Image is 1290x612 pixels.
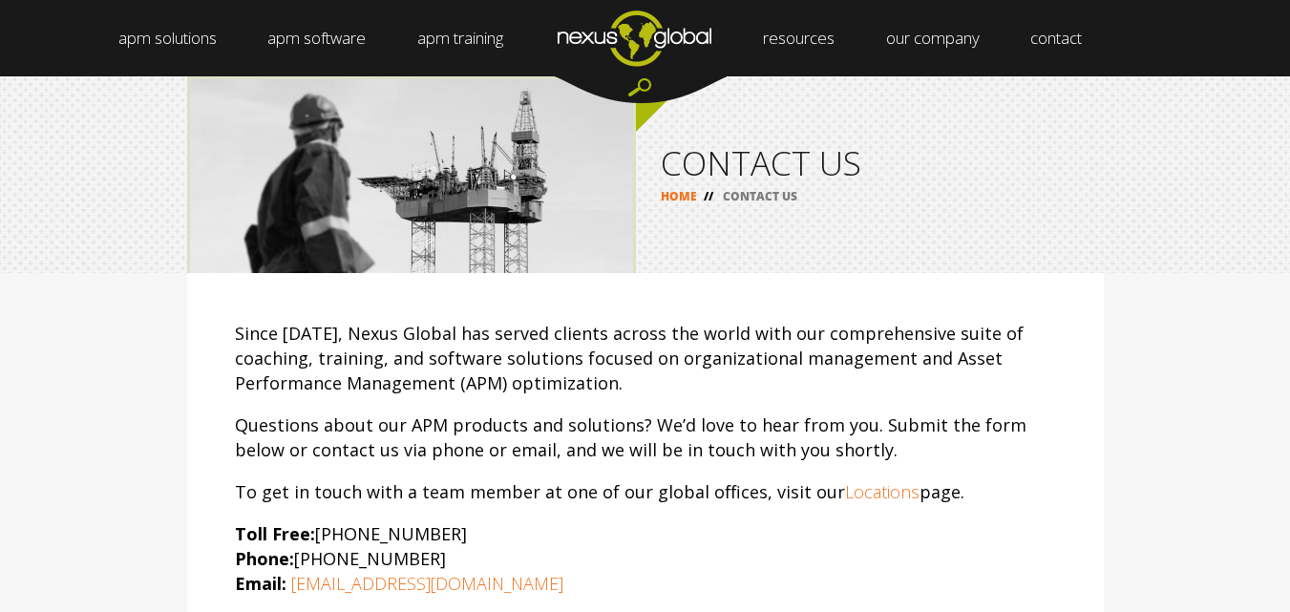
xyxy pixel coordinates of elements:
a: [EMAIL_ADDRESS][DOMAIN_NAME] [291,572,563,595]
strong: Phone: [235,547,294,570]
strong: Email: [235,572,286,595]
p: To get in touch with a team member at one of our global offices, visit our page. [235,479,1056,504]
p: Questions about our APM products and solutions? We’d love to hear from you. Submit the form below... [235,412,1056,462]
span: // [697,188,720,204]
strong: Toll Free: [235,522,315,545]
a: Locations [845,480,920,503]
p: [PHONE_NUMBER] [PHONE_NUMBER] [235,521,1056,596]
a: HOME [661,188,697,204]
p: Since [DATE], Nexus Global has served clients across the world with our comprehensive suite of co... [235,321,1056,395]
h1: CONTACT US [661,146,1079,179]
